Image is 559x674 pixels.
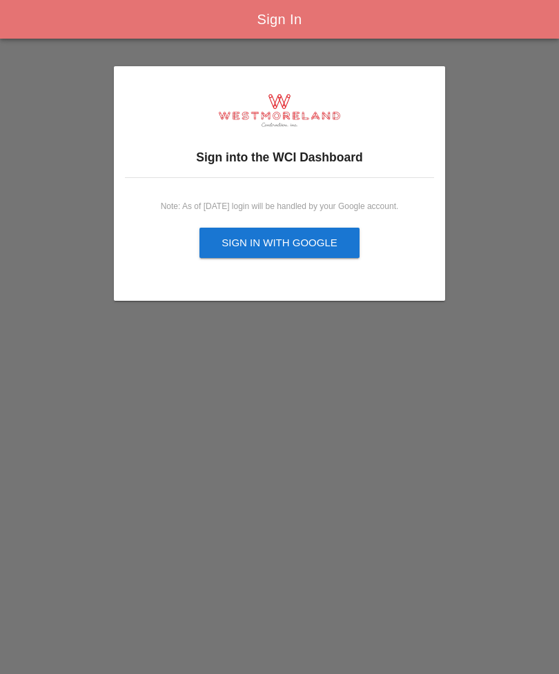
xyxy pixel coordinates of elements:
div: Note: As of [DATE] login will be handled by your Google account. [136,200,423,212]
h3: Sign into the WCI Dashboard [125,148,434,166]
button: Sign in with Google [199,228,360,258]
div: Sign in with Google [222,235,337,251]
span: Sign In [257,12,302,27]
img: logo [219,94,340,127]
